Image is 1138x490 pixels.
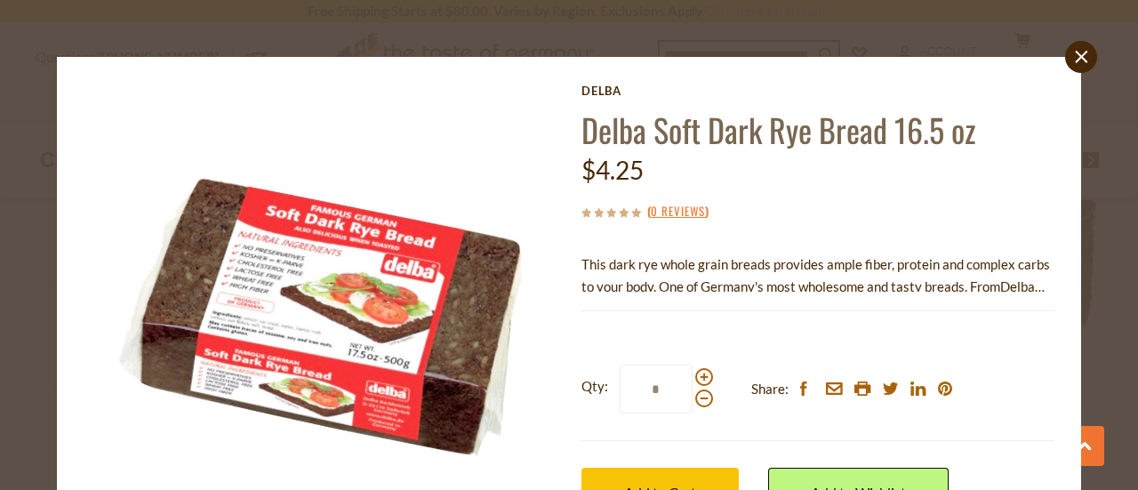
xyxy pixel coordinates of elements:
[581,253,1054,298] p: This dark rye whole grain breads provides ample fiber, protein and complex carbs to your body. On...
[647,202,709,220] span: ( )
[581,155,644,185] span: $4.25
[751,378,789,400] span: Share:
[581,375,608,398] strong: Qty:
[651,202,705,221] a: 0 Reviews
[620,365,693,414] input: Qty:
[581,106,975,153] a: Delba Soft Dark Rye Bread 16.5 oz
[581,84,1054,98] a: Delba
